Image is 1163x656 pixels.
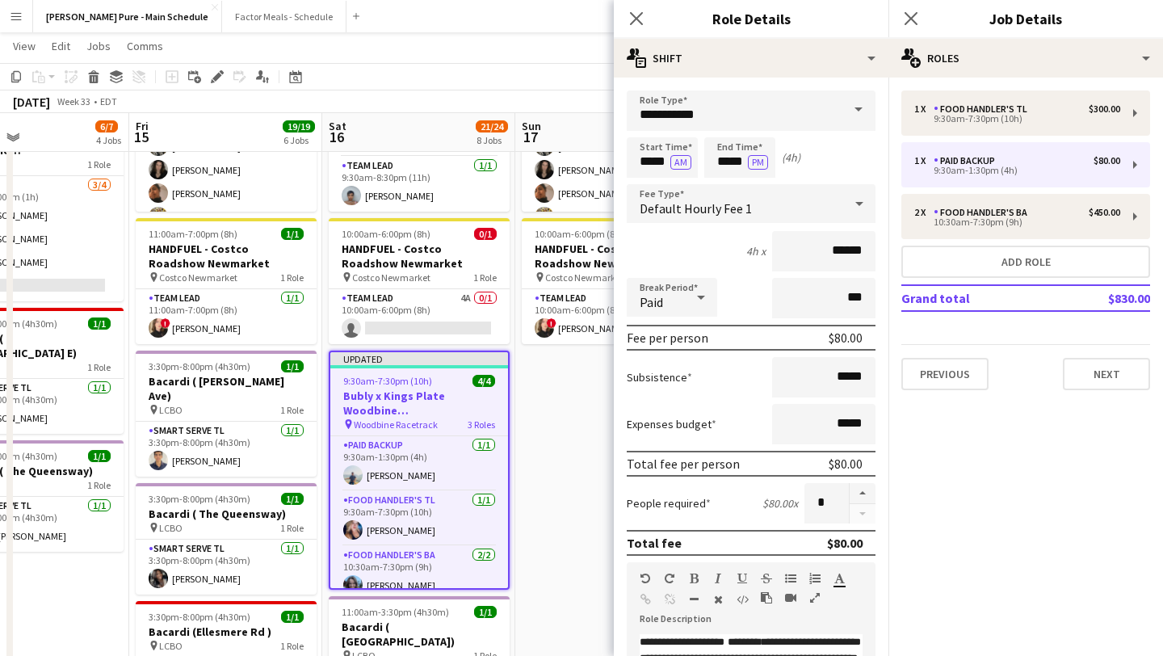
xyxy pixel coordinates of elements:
span: 1/1 [88,317,111,330]
span: 19/19 [283,120,315,132]
span: 1 Role [87,361,111,373]
app-job-card: 11:00am-7:00pm (8h)1/1HANDFUEL - Costco Roadshow Newmarket Costco Newmarket1 RoleTeam Lead1/111:0... [136,218,317,344]
button: Horizontal Line [688,593,699,606]
div: Fee per person [627,330,708,346]
div: 4 Jobs [96,134,121,146]
h3: Bacardi ( [GEOGRAPHIC_DATA]) [329,620,510,649]
label: Subsistence [627,370,692,385]
h3: HANDFUEL - Costco Roadshow Newmarket [522,242,703,271]
span: Comms [127,39,163,53]
button: PM [748,155,768,170]
div: 3:30pm-8:00pm (4h30m)1/1Bacardi ( The Queensway) LCBO1 RoleSmart Serve TL1/13:30pm-8:00pm (4h30m)... [136,483,317,595]
app-card-role: Team Lead1/111:00am-7:00pm (8h)![PERSON_NAME] [136,289,317,344]
span: 3 Roles [468,418,495,431]
span: Edit [52,39,70,53]
div: Paid Backup [934,155,1001,166]
button: Increase [850,483,875,504]
button: Bold [688,572,699,585]
button: Undo [640,572,651,585]
app-job-card: 10:00am-6:00pm (8h)1/1HANDFUEL - Costco Roadshow Newmarket Costco Newmarket1 RoleTeam Lead1/110:0... [522,218,703,344]
span: 4/4 [472,375,495,387]
span: Default Hourly Fee 1 [640,200,752,217]
button: HTML Code [737,593,748,606]
app-card-role: Team Lead1/110:00am-6:00pm (8h)![PERSON_NAME] [522,289,703,344]
button: Next [1063,358,1150,390]
div: 4h x [746,244,766,259]
a: Comms [120,36,170,57]
div: 1 x [914,155,934,166]
div: $80.00 [829,456,863,472]
span: 1/1 [474,606,497,618]
span: 1 Role [87,479,111,491]
button: Redo [664,572,675,585]
div: Updated [330,352,508,365]
button: Strikethrough [761,572,772,585]
span: 11:00am-3:30pm (4h30m) [342,606,449,618]
button: Underline [737,572,748,585]
span: 1 Role [473,271,497,284]
div: [DATE] [13,94,50,110]
app-job-card: 3:30pm-8:00pm (4h30m)1/1Bacardi ( [PERSON_NAME] Ave) LCBO1 RoleSmart Serve TL1/13:30pm-8:00pm (4h... [136,351,317,477]
button: Factor Meals - Schedule [222,1,346,32]
span: 1 Role [280,640,304,652]
span: 1/1 [281,228,304,240]
button: Ordered List [809,572,821,585]
span: 9:30am-7:30pm (10h) [343,375,432,387]
h3: HANDFUEL - Costco Roadshow Newmarket [329,242,510,271]
span: Paid [640,294,663,310]
h3: Bacardi ( [PERSON_NAME] Ave) [136,374,317,403]
div: Total fee per person [627,456,740,472]
span: 6/7 [95,120,118,132]
span: 10:00am-6:00pm (8h) [342,228,430,240]
span: 1 Role [87,158,111,170]
span: 0/1 [474,228,497,240]
div: Food Handler's TL [934,103,1034,115]
div: Total fee [627,535,682,551]
span: 1/1 [281,360,304,372]
span: Sat [329,119,346,133]
button: Text Color [833,572,845,585]
span: 1/1 [281,611,304,623]
span: LCBO [159,404,183,416]
h3: Bacardi (Ellesmere Rd ) [136,624,317,639]
div: EDT [100,95,117,107]
div: $450.00 [1089,207,1120,218]
span: Costco Newmarket [352,271,430,284]
div: Roles [888,39,1163,78]
span: 17 [519,128,541,146]
span: 15 [133,128,149,146]
span: Jobs [86,39,111,53]
span: Fri [136,119,149,133]
div: $80.00 x [762,496,798,511]
span: 10:00am-6:00pm (8h) [535,228,623,240]
app-card-role: Smart Serve TL1/13:30pm-8:00pm (4h30m)[PERSON_NAME] [136,540,317,595]
span: LCBO [159,522,183,534]
label: People required [627,496,711,511]
div: Shift [614,39,888,78]
div: (4h) [782,150,800,165]
span: 21/24 [476,120,508,132]
app-job-card: 10:00am-6:00pm (8h)0/1HANDFUEL - Costco Roadshow Newmarket Costco Newmarket1 RoleTeam Lead4A0/110... [329,218,510,344]
span: 3:30pm-8:00pm (4h30m) [149,611,250,623]
div: 9:30am-1:30pm (4h) [914,166,1120,175]
span: 1/1 [88,450,111,462]
span: ! [547,318,556,328]
a: Jobs [80,36,117,57]
app-card-role: Smart Serve TL1/13:30pm-8:00pm (4h30m)[PERSON_NAME] [136,422,317,477]
h3: Job Details [888,8,1163,29]
span: 1 Role [280,522,304,534]
app-job-card: Updated9:30am-7:30pm (10h)4/4Bubly x Kings Plate Woodbine [GEOGRAPHIC_DATA] Woodbine Racetrack3 R... [329,351,510,590]
button: Italic [712,572,724,585]
app-card-role: Paid Backup1/19:30am-1:30pm (4h)[PERSON_NAME] [330,436,508,491]
div: $300.00 [1089,103,1120,115]
span: ! [161,318,170,328]
a: Edit [45,36,77,57]
span: Week 33 [53,95,94,107]
span: Costco Newmarket [545,271,623,284]
button: [PERSON_NAME] Pure - Main Schedule [33,1,222,32]
button: Clear Formatting [712,593,724,606]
